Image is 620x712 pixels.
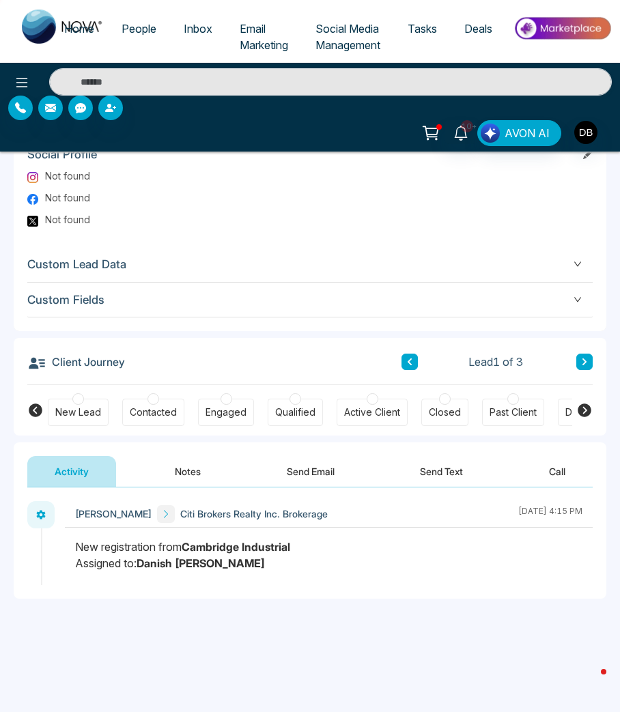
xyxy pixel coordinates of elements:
[206,405,246,419] div: Engaged
[27,216,38,227] img: Twitter Logo
[574,260,582,268] span: down
[259,456,362,487] button: Send Email
[481,124,500,143] img: Lead Flow
[393,456,490,487] button: Send Text
[27,194,38,205] img: Facebook Logo
[445,120,477,144] a: 10+
[451,16,506,42] a: Deals
[429,405,461,419] div: Closed
[27,352,125,372] h3: Client Journey
[275,405,315,419] div: Qualified
[574,666,606,698] iframe: Intercom live chat
[394,16,451,42] a: Tasks
[147,456,228,487] button: Notes
[170,16,226,42] a: Inbox
[130,405,177,419] div: Contacted
[522,456,593,487] button: Call
[490,405,537,419] div: Past Client
[226,16,302,58] a: Email Marketing
[574,121,597,144] img: User Avatar
[302,16,394,58] a: Social Media Management
[27,147,593,168] h3: Social Profile
[464,22,492,35] span: Deals
[55,405,101,419] div: New Lead
[180,507,328,521] span: Citi Brokers Realty Inc. Brokerage
[45,190,90,205] span: Not found
[75,507,152,521] span: [PERSON_NAME]
[240,22,288,52] span: Email Marketing
[27,255,593,274] span: Custom Lead Data
[45,169,90,183] span: Not found
[64,22,94,35] span: Home
[27,291,593,309] span: Custom Fields
[108,16,170,42] a: People
[315,22,380,52] span: Social Media Management
[51,16,108,42] a: Home
[344,405,400,419] div: Active Client
[513,13,612,44] img: Market-place.gif
[22,10,104,44] img: Nova CRM Logo
[122,22,156,35] span: People
[27,172,38,183] img: Instagram Logo
[574,296,582,304] span: down
[468,354,523,370] span: Lead 1 of 3
[184,22,212,35] span: Inbox
[45,212,90,227] span: Not found
[518,505,582,523] div: [DATE] 4:15 PM
[505,125,550,141] span: AVON AI
[27,456,116,487] button: Activity
[477,120,561,146] button: AVON AI
[408,22,437,35] span: Tasks
[461,120,473,132] span: 10+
